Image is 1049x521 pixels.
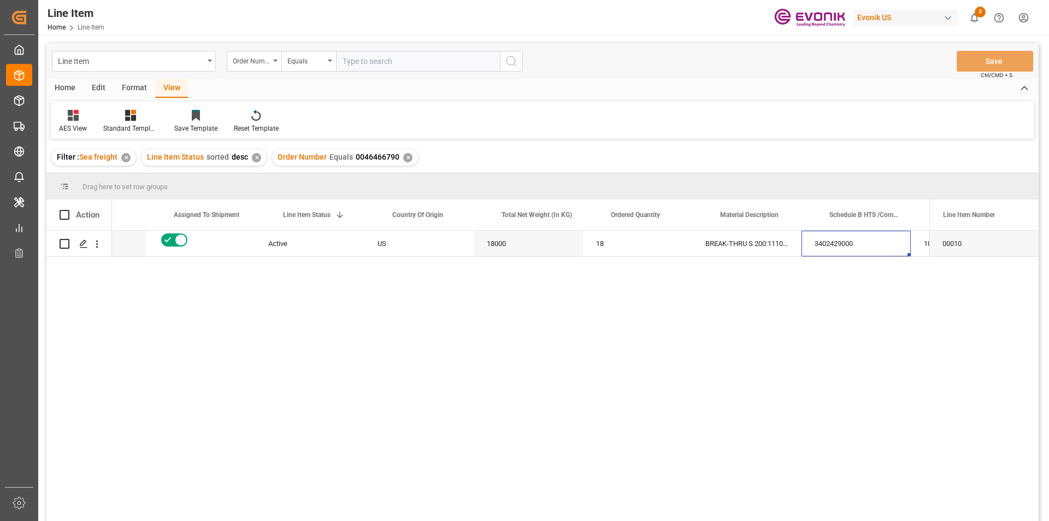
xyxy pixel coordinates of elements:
span: 0046466790 [356,153,399,161]
div: Line Item [48,5,104,21]
span: Material Description [720,211,779,219]
button: open menu [227,51,281,72]
input: Type to search [336,51,500,72]
span: Order Number [278,153,327,161]
span: Line Item Status [283,211,331,219]
div: Home [46,79,84,98]
div: Order Number [233,54,270,66]
span: Ctrl/CMD + S [981,71,1012,79]
div: Equals [287,54,325,66]
div: Evonik US [853,10,958,26]
div: Save Template [174,124,217,133]
img: Evonik-brand-mark-Deep-Purple-RGB.jpeg_1700498283.jpeg [774,8,845,27]
div: BREAK-THRU S 200:1110:1000:OI:P [692,231,802,256]
button: open menu [52,51,216,72]
button: open menu [281,51,336,72]
div: Format [114,79,155,98]
div: ✕ [403,153,412,162]
div: 18000 [474,231,583,256]
span: Filter : [57,153,79,161]
span: Line Item Number [943,211,995,219]
div: AES View [59,124,87,133]
span: Assigned To Shipment [174,211,239,219]
div: View [155,79,188,98]
div: ✕ [121,153,131,162]
div: Press SPACE to select this row. [46,231,112,257]
span: Ordered Quantity [611,211,660,219]
span: Drag here to set row groups [82,183,168,191]
div: 18 [583,231,692,256]
div: US [364,231,474,256]
span: sorted [207,153,229,161]
span: Line Item Status [147,153,204,161]
div: Action [76,210,99,220]
button: search button [500,51,523,72]
span: 3 [975,7,986,17]
div: 107280 [911,231,1020,256]
button: show 3 new notifications [962,5,987,30]
div: 3402429000 [802,231,911,256]
div: Standard Templates [103,124,158,133]
button: Evonik US [853,7,962,28]
div: ✕ [252,153,261,162]
button: Save [957,51,1033,72]
a: Home [48,24,66,31]
div: Line Item [58,54,204,67]
div: Reset Template [234,124,279,133]
span: Total Net Weight (In KG) [502,211,572,219]
div: Press SPACE to select this row. [929,231,1039,257]
span: Sea freight [79,153,117,161]
span: Schedule B HTS /Commodity Code (HS Code) [829,211,903,219]
div: Edit [84,79,114,98]
div: 00010 [929,231,1039,256]
div: Active [268,231,351,256]
span: Equals [329,153,353,161]
span: Country Of Origin [392,211,443,219]
button: Help Center [987,5,1011,30]
span: desc [232,153,248,161]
